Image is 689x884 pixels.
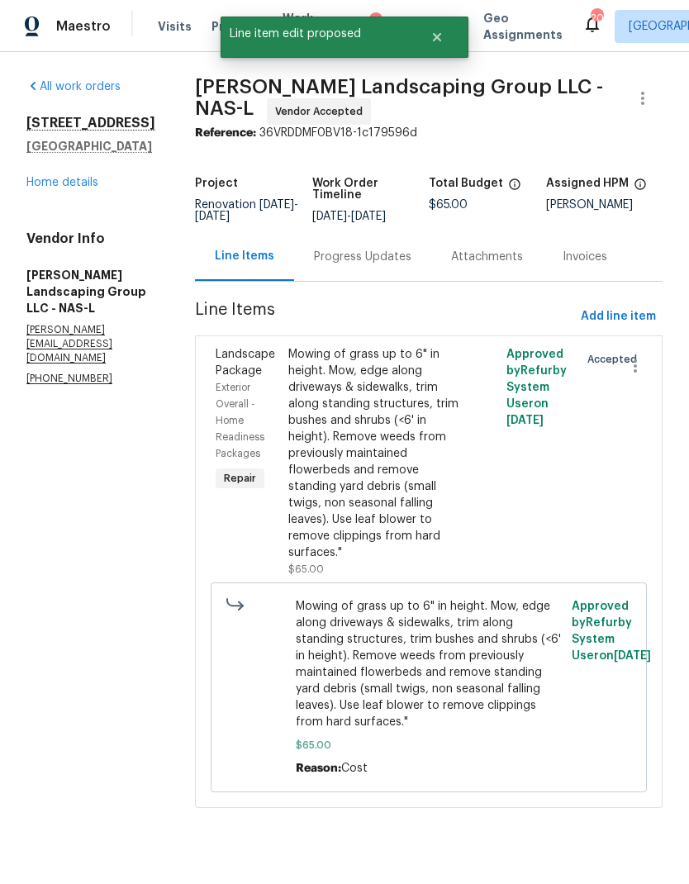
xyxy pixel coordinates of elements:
[195,302,574,332] span: Line Items
[508,178,521,199] span: The total cost of line items that have been proposed by Opendoor. This sum includes line items th...
[195,199,298,222] span: Renovation
[195,211,230,222] span: [DATE]
[312,211,347,222] span: [DATE]
[195,127,256,139] b: Reference:
[506,415,544,426] span: [DATE]
[275,103,369,120] span: Vendor Accepted
[591,10,602,26] div: 20
[26,231,155,247] h4: Vendor Info
[216,383,264,459] span: Exterior Overall - Home Readiness Packages
[634,178,647,199] span: The hpm assigned to this work order.
[211,18,263,35] span: Projects
[26,81,121,93] a: All work orders
[614,650,651,662] span: [DATE]
[195,199,298,222] span: -
[215,248,274,264] div: Line Items
[296,763,341,774] span: Reason:
[312,211,386,222] span: -
[546,199,663,211] div: [PERSON_NAME]
[351,211,386,222] span: [DATE]
[221,17,410,51] span: Line item edit proposed
[217,470,263,487] span: Repair
[506,349,567,426] span: Approved by Refurby System User on
[581,307,656,327] span: Add line item
[410,21,464,54] button: Close
[312,178,430,201] h5: Work Order Timeline
[429,178,503,189] h5: Total Budget
[283,10,325,43] span: Work Orders
[195,125,663,141] div: 36VRDDMF0BV18-1c179596d
[56,18,111,35] span: Maestro
[195,178,238,189] h5: Project
[296,598,563,730] span: Mowing of grass up to 6" in height. Mow, edge along driveways & sidewalks, trim along standing st...
[563,249,607,265] div: Invoices
[369,12,383,29] div: 3
[195,77,603,118] span: [PERSON_NAME] Landscaping Group LLC - NAS-L
[483,10,563,43] span: Geo Assignments
[429,199,468,211] span: $65.00
[341,763,368,774] span: Cost
[574,302,663,332] button: Add line item
[451,249,523,265] div: Attachments
[259,199,294,211] span: [DATE]
[572,601,651,662] span: Approved by Refurby System User on
[26,177,98,188] a: Home details
[158,18,192,35] span: Visits
[546,178,629,189] h5: Assigned HPM
[288,346,460,561] div: Mowing of grass up to 6" in height. Mow, edge along driveways & sidewalks, trim along standing st...
[216,349,275,377] span: Landscape Package
[296,737,563,753] span: $65.00
[314,249,411,265] div: Progress Updates
[26,267,155,316] h5: [PERSON_NAME] Landscaping Group LLC - NAS-L
[288,564,324,574] span: $65.00
[587,351,644,368] span: Accepted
